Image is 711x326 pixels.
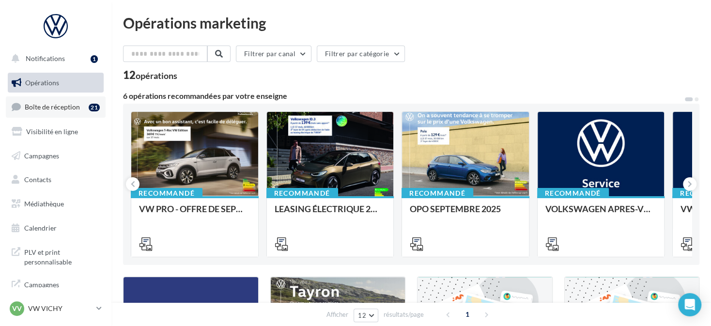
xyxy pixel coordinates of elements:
button: Filtrer par canal [236,46,311,62]
div: Recommandé [266,188,338,199]
div: VW PRO - OFFRE DE SEPTEMBRE 25 [139,204,250,223]
div: Recommandé [402,188,473,199]
span: PLV et print personnalisable [24,246,100,266]
span: VV [12,304,22,313]
span: Visibilité en ligne [26,127,78,136]
div: 1 [91,55,98,63]
a: Campagnes DataOnDemand [6,274,106,303]
button: Filtrer par catégorie [317,46,405,62]
div: LEASING ÉLECTRIQUE 2025 [275,204,386,223]
span: Campagnes DataOnDemand [24,278,100,299]
div: Recommandé [537,188,609,199]
p: VW VICHY [28,304,93,313]
span: Afficher [326,310,348,319]
a: Contacts [6,170,106,190]
span: Médiathèque [24,200,64,208]
span: Notifications [26,54,65,62]
span: résultats/page [384,310,424,319]
a: VV VW VICHY [8,299,104,318]
a: Visibilité en ligne [6,122,106,142]
span: Opérations [25,78,59,87]
div: OPO SEPTEMBRE 2025 [410,204,521,223]
div: 12 [123,70,177,80]
a: PLV et print personnalisable [6,242,106,270]
span: Boîte de réception [25,103,80,111]
a: Boîte de réception21 [6,96,106,117]
button: Notifications 1 [6,48,102,69]
div: VOLKSWAGEN APRES-VENTE [545,204,657,223]
div: Open Intercom Messenger [678,293,701,316]
a: Calendrier [6,218,106,238]
button: 12 [354,309,378,322]
span: Calendrier [24,224,57,232]
a: Médiathèque [6,194,106,214]
span: 12 [358,311,366,319]
a: Opérations [6,73,106,93]
span: 1 [460,307,475,322]
div: opérations [136,71,177,80]
span: Contacts [24,175,51,184]
div: 21 [89,104,100,111]
div: Recommandé [131,188,202,199]
div: 6 opérations recommandées par votre enseigne [123,92,684,100]
div: Opérations marketing [123,16,699,30]
span: Campagnes [24,151,59,159]
a: Campagnes [6,146,106,166]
